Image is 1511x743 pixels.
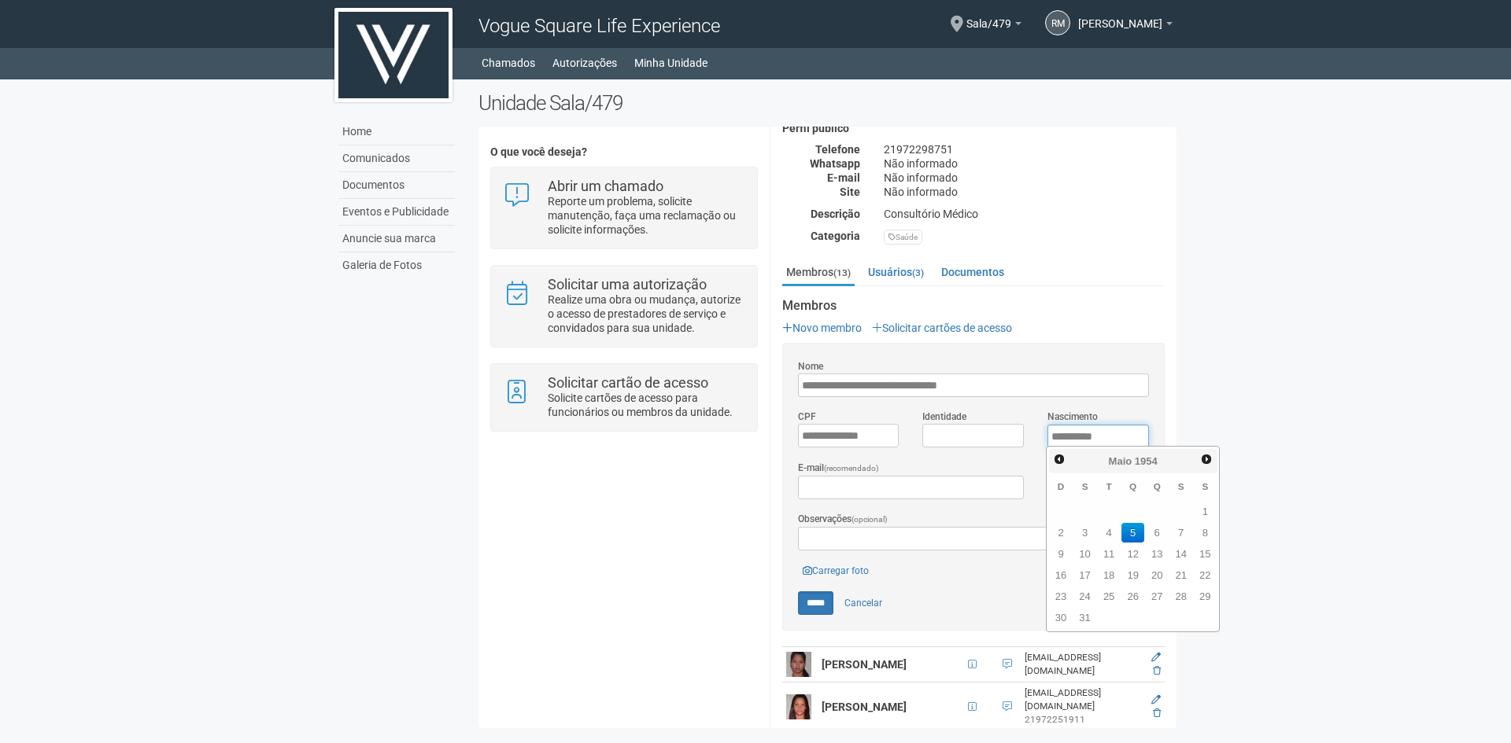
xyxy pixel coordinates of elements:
a: 25 [1098,587,1121,606]
span: Terça [1106,481,1112,491]
div: 21972298751 [872,142,1177,156]
strong: Whatsapp [810,157,860,170]
div: Não informado [872,156,1177,171]
a: Próximo [1197,451,1215,469]
span: Domingo [1058,481,1064,491]
a: 28 [1169,587,1192,606]
span: Sexta [1178,481,1184,491]
a: 15 [1194,544,1217,564]
small: (3) [912,267,924,278]
a: Solicitar cartão de acesso Solicite cartões de acesso para funcionários ou membros da unidade. [503,376,744,419]
p: Realize uma obra ou mudança, autorize o acesso de prestadores de serviço e convidados para sua un... [548,292,745,335]
img: logo.jpg [334,8,453,102]
span: (opcional) [852,515,888,524]
span: Segunda [1082,481,1088,491]
a: 23 [1050,587,1073,606]
a: Eventos e Publicidade [338,199,455,226]
a: 31 [1073,608,1096,627]
a: Abrir um chamado Reporte um problema, solicite manutenção, faça uma reclamação ou solicite inform... [503,179,744,237]
a: Cancelar [836,591,891,615]
a: 4 [1098,523,1121,543]
a: 2 [1050,523,1073,543]
label: Identidade [922,410,966,424]
a: Editar membro [1151,652,1161,663]
label: Observações [798,512,888,527]
a: 12 [1121,544,1144,564]
a: 7 [1169,523,1192,543]
a: 10 [1073,544,1096,564]
a: 29 [1194,587,1217,606]
a: Excluir membro [1153,708,1161,719]
div: [EMAIL_ADDRESS][DOMAIN_NAME] [1025,686,1139,713]
strong: [PERSON_NAME] [822,701,907,713]
div: [EMAIL_ADDRESS][DOMAIN_NAME] [1025,651,1139,678]
a: Comunicados [338,145,455,172]
div: Não informado [872,185,1177,199]
img: user.png [786,652,811,677]
span: 1954 [1135,455,1158,467]
strong: E-mail [827,171,860,184]
a: Chamados [482,52,535,74]
a: Sala/479 [966,20,1021,32]
span: Quinta [1154,481,1161,491]
label: E-mail [798,461,879,476]
img: user.png [786,694,811,719]
a: 19 [1121,565,1144,585]
a: RM [1045,10,1070,35]
label: Nome [798,359,823,373]
div: Consultório Médico [872,207,1177,221]
div: 21972251911 [1025,713,1139,726]
h2: Unidade Sala/479 [478,91,1177,115]
a: Anuncie sua marca [338,226,455,252]
strong: Membros [782,299,1165,313]
a: 8 [1194,523,1217,543]
span: Vogue Square Life Experience [478,15,720,37]
a: Documentos [338,172,455,199]
span: Quarta [1129,481,1136,491]
div: Saúde [884,230,922,245]
strong: Site [840,186,860,198]
a: 18 [1098,565,1121,585]
span: Anterior [1053,453,1066,465]
a: Membros(13) [782,260,855,286]
p: Reporte um problema, solicite manutenção, faça uma reclamação ou solicite informações. [548,194,745,237]
a: Usuários(3) [864,260,928,284]
strong: [PERSON_NAME] [822,658,907,671]
a: 17 [1073,565,1096,585]
strong: Descrição [811,208,860,220]
small: (13) [833,267,851,278]
a: 27 [1146,587,1169,606]
a: 11 [1098,544,1121,564]
span: Rayssa Merlim Ribeiro Lopes [1078,2,1162,30]
a: [PERSON_NAME] [1078,20,1173,32]
a: 13 [1146,544,1169,564]
strong: Categoria [811,230,860,242]
a: Autorizações [552,52,617,74]
a: 5 [1121,523,1144,543]
strong: Solicitar cartão de acesso [548,374,708,391]
a: Home [338,119,455,145]
span: Próximo [1200,453,1213,465]
a: Minha Unidade [634,52,707,74]
a: 3 [1073,523,1096,543]
a: 9 [1050,544,1073,564]
strong: Solicitar uma autorização [548,276,707,292]
a: Solicitar uma autorização Realize uma obra ou mudança, autorize o acesso de prestadores de serviç... [503,278,744,335]
span: Maio [1109,455,1132,467]
span: Sala/479 [966,2,1011,30]
a: Solicitar cartões de acesso [872,322,1012,334]
h4: O que você deseja? [490,146,757,158]
span: (recomendado) [824,464,879,473]
a: 21 [1169,565,1192,585]
a: Documentos [937,260,1008,284]
a: 24 [1073,587,1096,606]
a: 14 [1169,544,1192,564]
a: Excluir membro [1153,665,1161,676]
a: 22 [1194,565,1217,585]
a: 1 [1194,502,1217,521]
span: Sábado [1202,481,1208,491]
label: CPF [798,410,816,424]
a: 16 [1050,565,1073,585]
a: Novo membro [782,322,862,334]
a: Galeria de Fotos [338,252,455,278]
